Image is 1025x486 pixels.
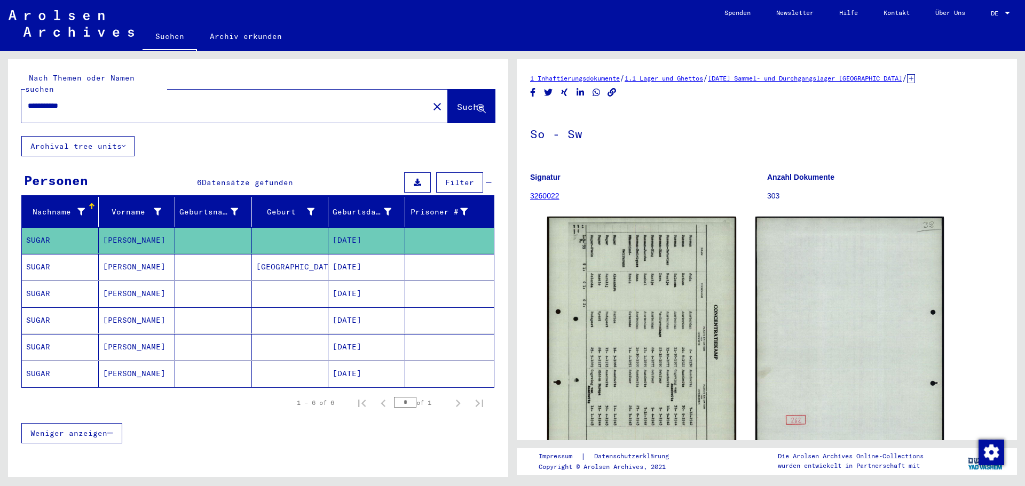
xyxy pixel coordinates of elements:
span: Suche [457,101,484,112]
a: Archiv erkunden [197,23,295,49]
mat-header-cell: Nachname [22,197,99,227]
mat-cell: SUGAR [22,227,99,253]
p: wurden entwickelt in Partnerschaft mit [778,461,924,471]
div: Personen [24,171,88,190]
mat-header-cell: Geburtsdatum [328,197,405,227]
span: Datensätze gefunden [202,178,293,187]
button: First page [351,392,373,413]
span: 6 [197,178,202,187]
mat-cell: [DATE] [328,281,405,307]
img: 001.jpg [547,217,736,479]
p: Copyright © Arolsen Archives, 2021 [539,462,682,472]
button: Previous page [373,392,394,413]
h1: So - Sw [530,109,1004,156]
button: Next page [447,392,469,413]
span: / [620,73,625,83]
span: / [703,73,708,83]
mat-header-cell: Geburt‏ [252,197,329,227]
mat-cell: [PERSON_NAME] [99,307,176,333]
button: Share on WhatsApp [591,86,602,99]
a: [DATE] Sammel- und Durchgangslager [GEOGRAPHIC_DATA] [708,74,902,82]
div: 1 – 6 of 6 [297,398,334,408]
div: Vorname [103,203,175,220]
mat-cell: SUGAR [22,254,99,280]
mat-cell: [PERSON_NAME] [99,227,176,253]
mat-cell: [PERSON_NAME] [99,361,176,387]
img: Zustimmung ändern [979,440,1004,465]
mat-header-cell: Vorname [99,197,176,227]
mat-cell: SUGAR [22,307,99,333]
mat-header-cell: Prisoner # [405,197,494,227]
mat-cell: SUGAR [22,361,99,387]
div: Geburt‏ [256,206,315,218]
img: Arolsen_neg.svg [9,10,134,37]
div: Prisoner # [409,203,482,220]
mat-cell: SUGAR [22,334,99,360]
button: Archival tree units [21,136,135,156]
button: Share on LinkedIn [575,86,586,99]
p: 303 [767,190,1004,202]
button: Share on Xing [559,86,570,99]
mat-label: Nach Themen oder Namen suchen [25,73,135,94]
div: Geburtsdatum [333,206,391,218]
div: Nachname [26,203,98,220]
mat-cell: SUGAR [22,281,99,307]
p: Die Arolsen Archives Online-Collections [778,451,924,461]
mat-cell: [PERSON_NAME] [99,334,176,360]
button: Copy link [606,86,618,99]
mat-cell: [DATE] [328,254,405,280]
span: Filter [445,178,474,187]
mat-header-cell: Geburtsname [175,197,252,227]
mat-cell: [DATE] [328,307,405,333]
mat-cell: [PERSON_NAME] [99,281,176,307]
div: | [539,451,682,462]
mat-cell: [DATE] [328,334,405,360]
img: yv_logo.png [966,448,1006,474]
div: of 1 [394,397,447,408]
button: Clear [427,95,448,117]
div: Prisoner # [409,206,468,218]
b: Signatur [530,173,561,181]
a: Datenschutzerklärung [586,451,682,462]
mat-cell: [DATE] [328,227,405,253]
div: Geburtsname [179,206,238,218]
div: Geburtsname [179,203,251,220]
button: Filter [436,172,483,193]
button: Last page [469,392,490,413]
button: Share on Facebook [527,86,539,99]
mat-cell: [DATE] [328,361,405,387]
mat-icon: close [431,100,444,113]
a: 1 Inhaftierungsdokumente [530,74,620,82]
a: Suchen [143,23,197,51]
mat-cell: [PERSON_NAME] [99,254,176,280]
button: Share on Twitter [543,86,554,99]
b: Anzahl Dokumente [767,173,834,181]
span: DE [991,10,1003,17]
img: 002.jpg [755,217,944,480]
span: / [902,73,907,83]
div: Geburt‏ [256,203,328,220]
a: Impressum [539,451,581,462]
mat-cell: [GEOGRAPHIC_DATA] [252,254,329,280]
div: Vorname [103,206,162,218]
div: Geburtsdatum [333,203,405,220]
a: 1.1 Lager und Ghettos [625,74,703,82]
button: Weniger anzeigen [21,423,122,443]
div: Nachname [26,206,85,218]
span: Weniger anzeigen [30,428,107,438]
a: 3260022 [530,192,559,200]
button: Suche [448,90,495,123]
